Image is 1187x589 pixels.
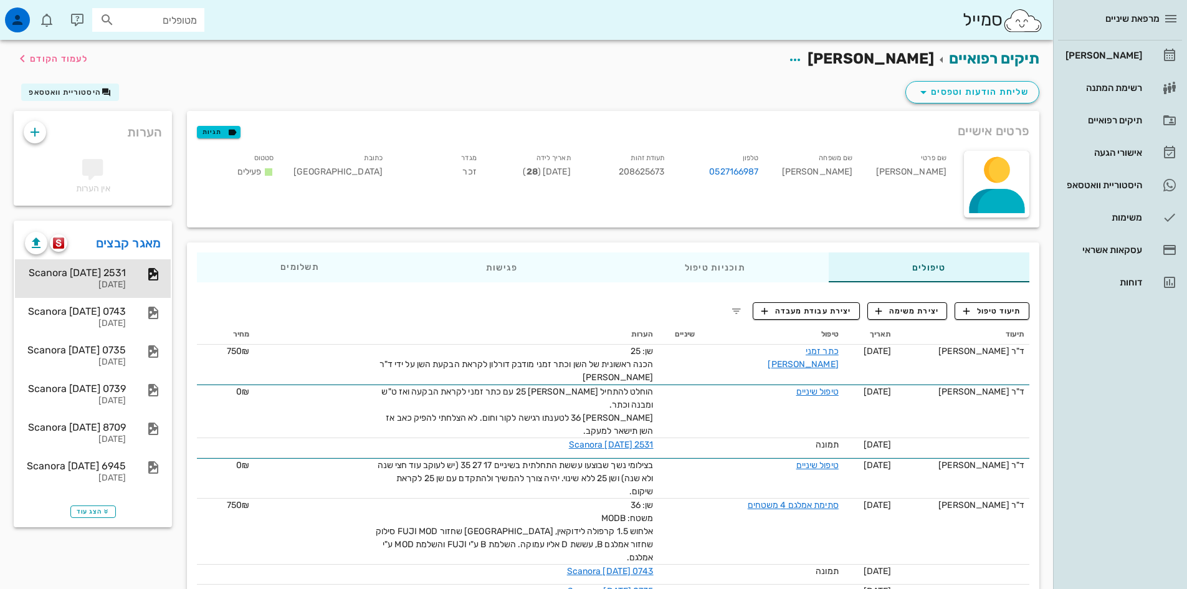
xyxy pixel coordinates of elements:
[53,237,65,249] img: scanora logo
[461,154,476,162] small: מגדר
[867,302,948,320] button: יצירת משימה
[796,460,839,471] a: טיפול שיניים
[25,267,126,279] div: Scanora [DATE] 2531
[393,148,487,186] div: זכר
[381,386,653,436] span: הוחלט להתחיל [PERSON_NAME] 25 עם כתר זמני לקראת הבקעה ואז ט"ש ומבנה וכתר. [PERSON_NAME] 36 לטענתו...
[25,421,126,433] div: Scanora [DATE] 8709
[29,88,101,97] span: היסטוריית וואטסאפ
[829,252,1029,282] div: טיפולים
[864,566,892,577] span: [DATE]
[25,473,126,484] div: [DATE]
[1063,148,1142,158] div: אישורי הגעה
[905,81,1039,103] button: שליחת הודעות וטפסים
[1063,245,1142,255] div: עסקאות אשראי
[816,566,839,577] span: תמונה
[203,127,235,138] span: תגיות
[1058,138,1182,168] a: אישורי הגעה
[864,460,892,471] span: [DATE]
[916,85,1029,100] span: שליחת הודעות וטפסים
[25,434,126,445] div: [DATE]
[816,439,839,450] span: תמונה
[236,460,249,471] span: 0₪
[527,166,538,177] strong: 28
[864,386,892,397] span: [DATE]
[958,121,1029,141] span: פרטים אישיים
[955,302,1029,320] button: תיעוד טיפול
[864,346,892,357] span: [DATE]
[1003,8,1043,33] img: SmileCloud logo
[768,148,862,186] div: [PERSON_NAME]
[25,305,126,317] div: Scanora [DATE] 0743
[1063,50,1142,60] div: [PERSON_NAME]
[864,500,892,510] span: [DATE]
[963,7,1043,34] div: סמייל
[1058,203,1182,232] a: משימות
[293,166,383,177] span: [GEOGRAPHIC_DATA]
[743,154,759,162] small: טלפון
[896,325,1029,345] th: תיעוד
[709,165,758,179] a: 0527166987
[1063,213,1142,223] div: משימות
[197,126,241,138] button: תגיות
[254,154,274,162] small: סטטוס
[50,234,67,252] button: scanora logo
[379,346,654,383] span: שן: 25 הכנה ראשונית של השן וכתר זמני מודבק דורלון לקראת הבקעת השן על ידי ד"ר [PERSON_NAME]
[1063,180,1142,190] div: היסטוריית וואטסאפ
[536,154,571,162] small: תאריך לידה
[901,385,1024,398] div: ד"ר [PERSON_NAME]
[197,325,254,345] th: מחיר
[569,439,654,450] a: Scanora [DATE] 2531
[25,280,126,290] div: [DATE]
[227,346,249,357] span: 750₪
[21,84,119,101] button: היסטוריית וואטסאפ
[567,566,654,577] a: Scanora [DATE] 0743
[864,439,892,450] span: [DATE]
[1063,83,1142,93] div: רשימת המתנה
[753,302,859,320] button: יצירת עבודת מעבדה
[96,233,161,253] a: מאגר קבצים
[901,345,1024,358] div: ד"ר [PERSON_NAME]
[364,154,383,162] small: כתובת
[25,396,126,406] div: [DATE]
[1063,115,1142,125] div: תיקים רפואיים
[25,357,126,368] div: [DATE]
[659,325,700,345] th: שיניים
[254,325,658,345] th: הערות
[949,50,1039,67] a: תיקים רפואיים
[796,386,839,397] a: טיפול שיניים
[768,346,838,370] a: כתר זמני [PERSON_NAME]
[1058,41,1182,70] a: [PERSON_NAME]
[1105,13,1160,24] span: מרפאת שיניים
[1058,267,1182,297] a: דוחות
[1063,277,1142,287] div: דוחות
[523,166,570,177] span: [DATE] ( )
[280,263,319,272] span: תשלומים
[761,305,851,317] span: יצירת עבודת מעבדה
[227,500,249,510] span: 750₪
[15,47,88,70] button: לעמוד הקודם
[844,325,896,345] th: תאריך
[25,318,126,329] div: [DATE]
[819,154,852,162] small: שם משפחה
[76,183,110,194] span: אין הערות
[236,386,249,397] span: 0₪
[25,383,126,395] div: Scanora [DATE] 0739
[376,500,654,563] span: שן: 36 משטח: MODB אלחוש 1.5 קרפולה לידוקאין, [GEOGRAPHIC_DATA] שחזור FUJI MOD סילוק שחזור אמלגם B...
[921,154,946,162] small: שם פרטי
[619,166,665,177] span: 208625673
[237,166,262,177] span: פעילים
[631,154,664,162] small: תעודת זהות
[1058,73,1182,103] a: רשימת המתנה
[862,148,956,186] div: [PERSON_NAME]
[1058,235,1182,265] a: עסקאות אשראי
[403,252,601,282] div: פגישות
[37,10,44,17] span: תג
[808,50,934,67] span: [PERSON_NAME]
[77,508,110,515] span: הצג עוד
[70,505,116,518] button: הצג עוד
[875,305,939,317] span: יצירת משימה
[25,344,126,356] div: Scanora [DATE] 0735
[748,500,839,510] a: סתימת אמלגם 4 משטחים
[1058,105,1182,135] a: תיקים רפואיים
[30,54,88,64] span: לעמוד הקודם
